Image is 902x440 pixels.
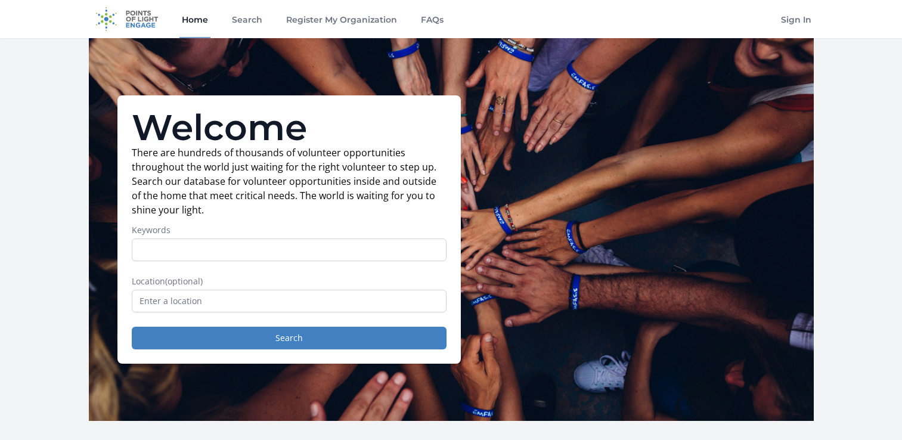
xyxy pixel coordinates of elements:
button: Search [132,327,447,349]
label: Keywords [132,224,447,236]
input: Enter a location [132,290,447,312]
span: (optional) [165,275,203,287]
p: There are hundreds of thousands of volunteer opportunities throughout the world just waiting for ... [132,145,447,217]
h1: Welcome [132,110,447,145]
label: Location [132,275,447,287]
